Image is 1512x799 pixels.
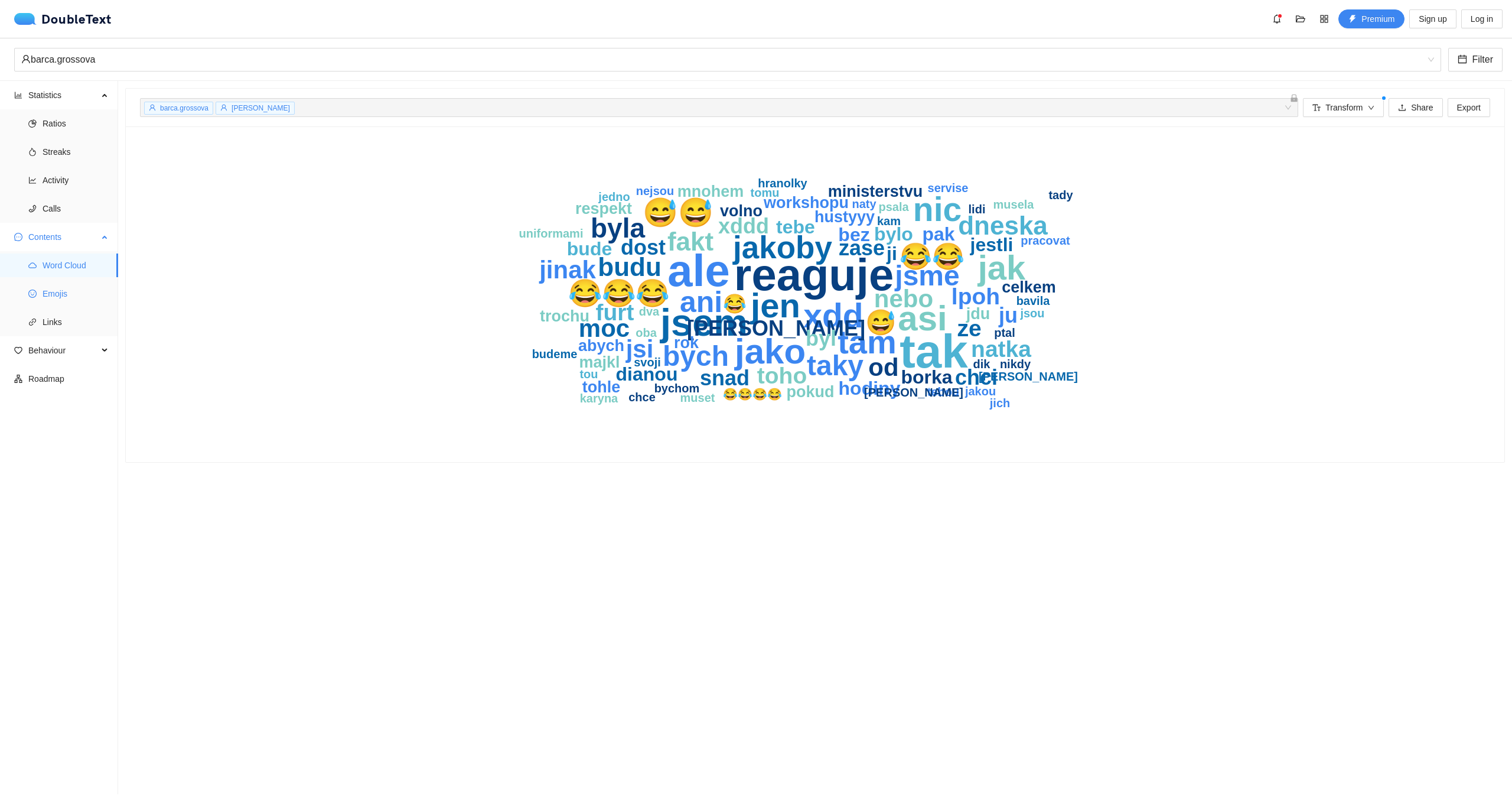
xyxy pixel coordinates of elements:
[1000,358,1031,371] text: nikdy
[1019,307,1044,320] text: jsou
[1290,94,1298,102] span: lock
[674,334,699,352] text: rok
[43,197,109,220] span: Calls
[1048,189,1073,202] text: tady
[994,326,1015,339] text: ptal
[979,370,1078,383] text: [PERSON_NAME]
[28,148,37,156] span: fire
[160,104,208,112] span: barca.grossova
[966,305,990,323] text: jdu
[1458,54,1467,66] span: calendar
[700,366,750,390] text: snad
[750,286,800,324] text: jen
[43,254,109,277] span: Word Cloud
[1419,12,1446,25] span: Sign up
[973,358,991,371] text: dik
[886,243,897,264] text: ji
[1325,101,1363,114] span: Transform
[14,375,22,383] span: apartment
[579,314,630,342] text: moc
[1448,48,1503,72] button: calendarFilter
[955,365,998,389] text: chci
[28,119,37,128] span: pie-chart
[21,48,1423,71] div: barca.grossova
[663,340,729,372] text: bych
[828,183,923,200] text: ministerstvu
[806,326,836,350] text: byl
[734,332,806,371] text: jako
[1338,9,1405,28] button: thunderboltPremium
[900,241,964,272] text: 😂😂
[839,378,901,399] text: hodiny
[751,186,780,199] text: tomu
[1448,98,1490,117] button: Export
[232,104,290,112] span: [PERSON_NAME]
[989,397,1010,410] text: jich
[28,318,37,326] span: link
[579,353,620,371] text: majkl
[43,140,109,164] span: Streaks
[1348,15,1357,24] span: thunderbolt
[1267,9,1286,28] button: bell
[1021,234,1070,247] text: pracovat
[839,236,885,260] text: zase
[776,216,815,238] text: tebe
[957,316,981,341] text: ze
[1472,52,1493,67] span: Filter
[723,293,747,315] text: 😂
[636,184,674,197] text: nejsou
[598,252,661,281] text: budu
[852,197,876,210] text: naty
[616,363,678,385] text: dianou
[900,325,968,378] text: tak
[928,181,969,194] text: servise
[628,391,656,404] text: chce
[575,200,632,217] text: respekt
[1461,9,1503,28] button: Log in
[1411,101,1433,114] span: Share
[913,190,962,228] text: nic
[763,194,849,212] text: workshopu
[757,363,807,388] text: toho
[14,13,112,25] div: DoubleText
[28,367,109,391] span: Roadmap
[927,385,959,398] text: tebou
[868,353,898,381] text: od
[964,385,996,398] text: jakou
[723,387,782,401] text: 😂😂😂😂
[977,248,1026,287] text: jak
[519,227,584,240] text: uniformami
[970,234,1014,255] text: jestli
[1457,101,1481,114] span: Export
[636,326,657,339] text: oba
[1315,9,1334,28] button: appstore
[625,335,654,363] text: jsi
[878,200,909,213] text: psala
[1409,9,1456,28] button: Sign up
[720,202,762,220] text: volno
[998,303,1018,327] text: ju
[1471,12,1493,25] span: Log in
[582,378,621,396] text: tohle
[1002,278,1056,296] text: celkem
[654,382,700,395] text: bychom
[14,346,22,355] span: heart
[687,316,865,340] text: [PERSON_NAME]
[877,215,901,228] text: kam
[718,214,769,238] text: xddd
[43,168,109,192] span: Activity
[803,297,863,334] text: xdd
[28,176,37,184] span: line-chart
[21,48,1434,71] span: barca.grossova
[43,112,109,135] span: Ratios
[677,183,744,200] text: mnohem
[21,54,31,64] span: user
[14,91,22,99] span: bar-chart
[898,298,947,338] text: asi
[28,339,98,362] span: Behaviour
[28,83,98,107] span: Statistics
[667,245,730,295] text: ale
[578,337,624,355] text: abych
[621,235,666,259] text: dost
[28,225,98,249] span: Contents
